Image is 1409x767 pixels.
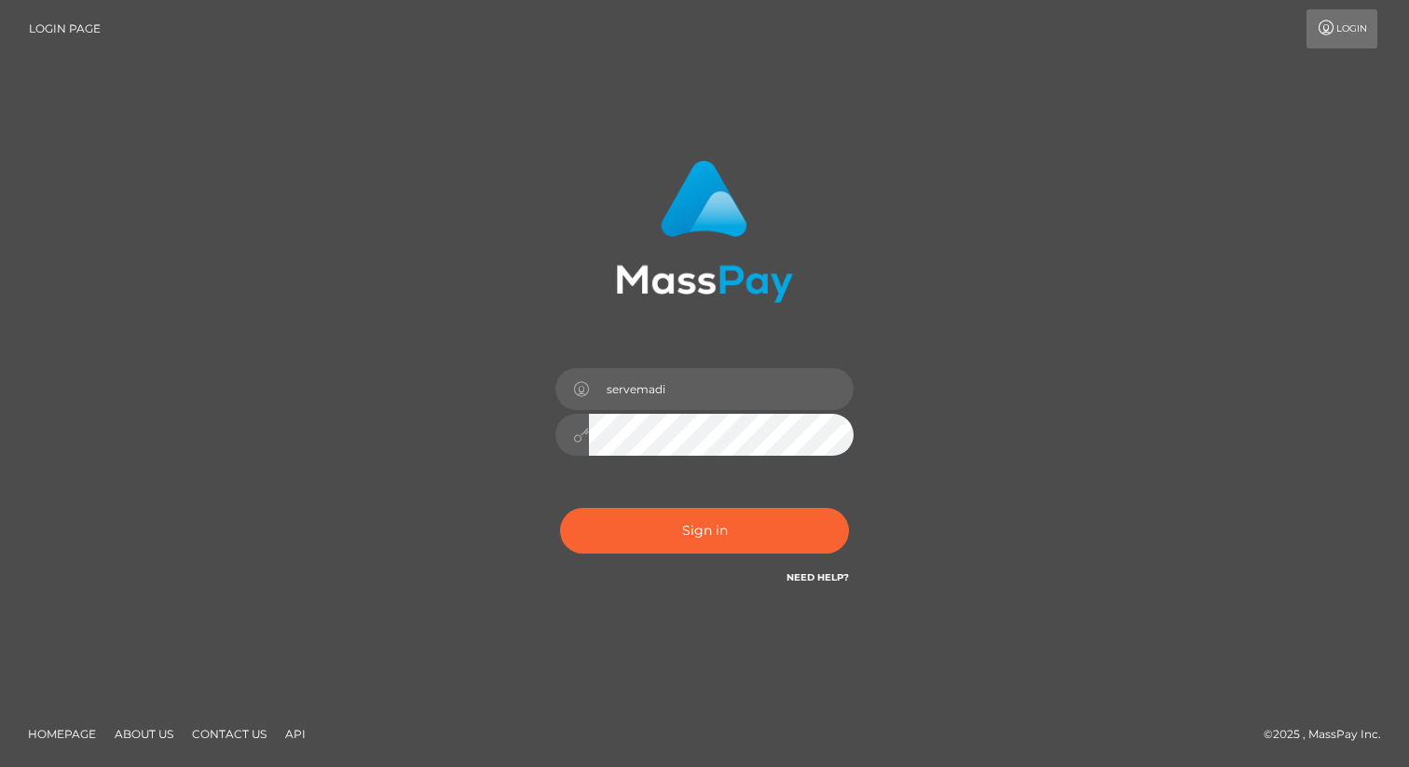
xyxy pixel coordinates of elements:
button: Sign in [560,508,849,554]
div: © 2025 , MassPay Inc. [1264,724,1395,745]
a: API [278,719,313,748]
a: Login [1306,9,1377,48]
a: Need Help? [787,571,849,583]
a: Homepage [21,719,103,748]
a: Contact Us [185,719,274,748]
img: MassPay Login [616,160,793,303]
input: Username... [589,368,854,410]
a: About Us [107,719,181,748]
a: Login Page [29,9,101,48]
